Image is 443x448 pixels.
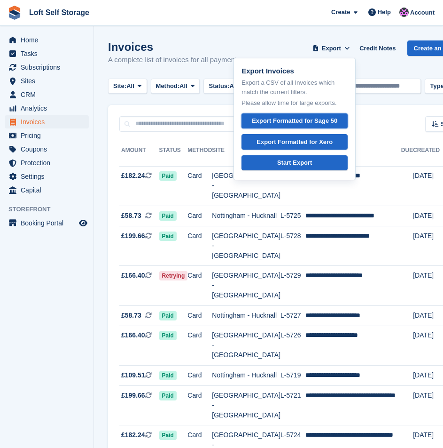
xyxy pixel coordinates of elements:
span: Paid [159,232,177,241]
td: [GEOGRAPHIC_DATA] - [GEOGRAPHIC_DATA] [212,166,280,206]
button: Export [311,40,352,56]
p: Please allow time for large exports. [241,98,348,108]
td: Card [187,366,212,386]
span: Capital [21,184,77,197]
td: L-5729 [280,266,305,306]
span: Subscriptions [21,61,77,74]
p: Export Invoices [241,66,348,77]
div: Start Export [277,158,312,168]
th: Method [187,143,212,167]
th: Site [212,143,280,167]
td: L-5721 [280,385,305,425]
a: menu [5,74,89,88]
td: [DATE] [413,326,440,366]
td: L-5728 [280,226,305,266]
a: Loft Self Storage [25,5,93,20]
td: Card [187,206,212,226]
span: £58.73 [121,211,141,221]
span: Export [322,44,341,53]
a: menu [5,61,89,74]
a: Export Formatted for Xero [241,134,348,150]
p: Export a CSV of all Invoices which match the current filters. [241,78,348,96]
th: Status [159,143,188,167]
span: £58.73 [121,311,141,320]
a: menu [5,47,89,60]
span: Home [21,33,77,47]
a: menu [5,88,89,101]
span: Retrying [159,271,188,280]
a: Export Formatted for Sage 50 [241,113,348,129]
span: Pricing [21,129,77,142]
img: stora-icon-8386f47178a22dfd0bd8f6a31ec36ba5ce8667c1dd55bd0f319d3a0aa187defe.svg [8,6,22,20]
span: All [126,81,134,91]
span: Paid [159,211,177,221]
span: Help [378,8,391,17]
span: Paid [159,391,177,400]
a: Start Export [241,155,348,171]
span: £199.66 [121,391,145,400]
img: Amy Wright [399,8,409,17]
span: Paid [159,371,177,380]
button: Site: All [108,79,147,94]
a: menu [5,170,89,183]
td: Nottingham - Hucknall [212,366,280,386]
span: Create [331,8,350,17]
span: £166.40 [121,330,145,340]
th: Due [401,143,413,167]
td: L-5725 [280,206,305,226]
td: Card [187,226,212,266]
span: Paid [159,311,177,320]
button: Method: All [151,79,200,94]
td: [DATE] [413,206,440,226]
span: Storefront [8,205,93,214]
a: menu [5,129,89,142]
td: L-5726 [280,326,305,366]
td: Nottingham - Hucknall [212,306,280,326]
button: Status: All [203,79,249,94]
a: menu [5,184,89,197]
td: [GEOGRAPHIC_DATA] - [GEOGRAPHIC_DATA] [212,326,280,366]
span: Status: [209,81,229,91]
h1: Invoices [108,40,241,53]
span: Booking Portal [21,216,77,230]
span: Paid [159,331,177,340]
td: [GEOGRAPHIC_DATA] - [GEOGRAPHIC_DATA] [212,385,280,425]
span: Tasks [21,47,77,60]
td: [GEOGRAPHIC_DATA] - [GEOGRAPHIC_DATA] [212,266,280,306]
a: menu [5,143,89,156]
div: Export Formatted for Sage 50 [252,116,337,126]
span: £109.51 [121,370,145,380]
th: Amount [119,143,159,167]
td: Card [187,166,212,206]
td: [DATE] [413,385,440,425]
span: £199.66 [121,231,145,241]
a: menu [5,33,89,47]
span: Site: [113,81,126,91]
span: £166.40 [121,271,145,280]
td: Nottingham - Hucknall [212,206,280,226]
span: All [230,81,238,91]
a: menu [5,156,89,169]
a: menu [5,102,89,115]
td: [DATE] [413,226,440,266]
span: All [179,81,187,91]
a: menu [5,216,89,230]
td: L-5719 [280,366,305,386]
td: L-5727 [280,306,305,326]
a: Preview store [78,217,89,229]
td: [GEOGRAPHIC_DATA] - [GEOGRAPHIC_DATA] [212,226,280,266]
span: Sites [21,74,77,88]
td: [DATE] [413,306,440,326]
span: Protection [21,156,77,169]
span: Paid [159,171,177,181]
span: £182.24 [121,430,145,440]
span: Invoices [21,115,77,128]
span: Analytics [21,102,77,115]
span: £182.24 [121,171,145,181]
td: L-5730 [280,166,305,206]
td: [DATE] [413,366,440,386]
td: [DATE] [413,266,440,306]
td: Card [187,385,212,425]
td: Card [187,266,212,306]
a: menu [5,115,89,128]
